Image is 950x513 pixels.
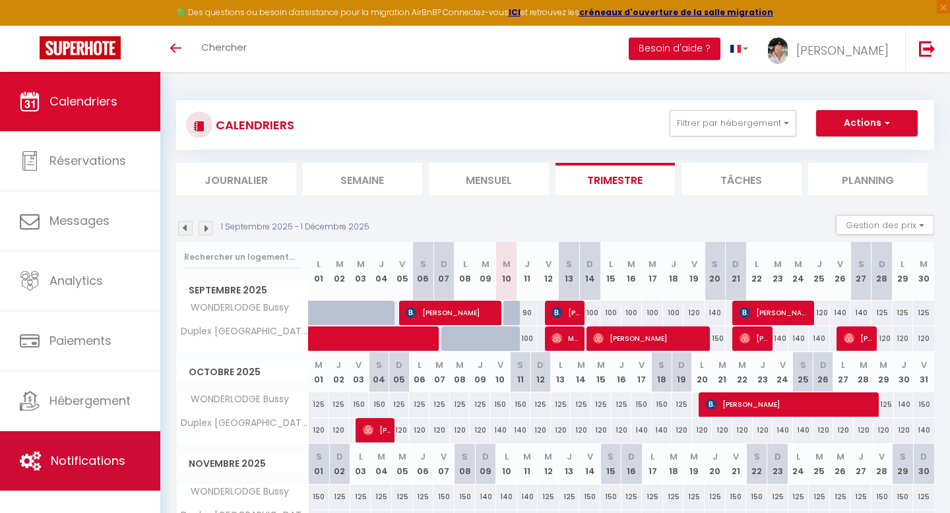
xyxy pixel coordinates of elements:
div: 120 [753,418,773,442]
th: 19 [683,242,705,301]
th: 22 [732,352,753,392]
button: Ouvrir le widget de chat LiveChat [11,5,50,45]
abbr: L [796,450,800,463]
th: 03 [350,444,371,484]
abbr: M [649,258,656,270]
th: 14 [579,444,600,484]
span: [PERSON_NAME] [406,300,497,325]
th: 27 [850,242,871,301]
abbr: J [712,450,718,463]
span: Octobre 2025 [177,363,308,382]
abbr: J [858,450,864,463]
span: [PERSON_NAME] [844,326,872,351]
div: 125 [409,392,429,417]
th: 18 [663,242,684,301]
th: 16 [611,352,631,392]
abbr: D [482,450,489,463]
th: 10 [496,444,517,484]
abbr: M [597,359,605,371]
span: Duplex [GEOGRAPHIC_DATA] [179,418,311,428]
th: 20 [692,352,712,392]
abbr: V [639,359,645,371]
abbr: M [794,258,802,270]
abbr: D [441,258,447,270]
div: 125 [672,392,692,417]
abbr: M [503,258,511,270]
div: 125 [873,392,894,417]
abbr: S [608,450,614,463]
span: WONDERLODGE Bussy [179,392,292,407]
th: 22 [746,444,767,484]
th: 02 [329,352,349,392]
th: 29 [873,352,894,392]
th: 05 [389,352,410,392]
img: logout [919,40,935,57]
abbr: V [587,450,593,463]
div: 150 [490,392,511,417]
abbr: M [456,359,464,371]
abbr: M [837,450,844,463]
abbr: D [678,359,685,371]
div: 120 [470,418,490,442]
div: 90 [517,301,538,325]
th: 30 [913,444,934,484]
abbr: M [627,258,635,270]
abbr: S [800,359,806,371]
th: 08 [450,352,470,392]
abbr: M [774,258,782,270]
button: Besoin d'aide ? [629,38,720,60]
div: 120 [611,418,631,442]
abbr: S [462,450,468,463]
div: 120 [813,418,833,442]
span: [PERSON_NAME] [796,42,889,59]
img: ... [768,38,788,64]
span: [PERSON_NAME] [363,417,391,442]
th: 06 [409,352,429,392]
th: 21 [712,352,732,392]
abbr: V [441,450,447,463]
th: 16 [621,444,643,484]
th: 11 [517,242,538,301]
abbr: L [755,258,759,270]
div: 120 [833,418,854,442]
p: 1 Septembre 2025 - 1 Décembre 2025 [221,221,369,233]
div: 150 [914,392,934,417]
span: WONDERLODGE Bussy [179,301,292,315]
th: 07 [429,352,450,392]
th: 31 [914,352,934,392]
th: 08 [455,242,476,301]
span: Duplex [GEOGRAPHIC_DATA] [179,326,311,336]
abbr: L [359,450,363,463]
th: 04 [369,352,389,392]
abbr: S [376,359,382,371]
th: 26 [830,242,851,301]
div: 140 [914,418,934,442]
div: 120 [409,418,429,442]
th: 13 [551,352,571,392]
abbr: V [921,359,927,371]
abbr: D [586,258,593,270]
div: 120 [712,418,732,442]
th: 20 [705,242,726,301]
abbr: M [815,450,823,463]
iframe: Chat [894,454,940,503]
button: Actions [816,110,918,136]
abbr: D [775,450,781,463]
span: Chercher [201,40,247,54]
th: 09 [475,444,496,484]
span: [PERSON_NAME] [593,326,706,351]
abbr: M [738,359,746,371]
abbr: V [733,450,739,463]
div: 140 [793,418,813,442]
th: 06 [413,444,434,484]
abbr: V [399,258,405,270]
th: 07 [433,242,455,301]
th: 12 [530,352,551,392]
th: 23 [767,444,788,484]
th: 05 [392,242,413,301]
abbr: M [879,359,887,371]
abbr: S [858,258,864,270]
th: 09 [475,242,496,301]
th: 11 [517,444,538,484]
abbr: V [497,359,503,371]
